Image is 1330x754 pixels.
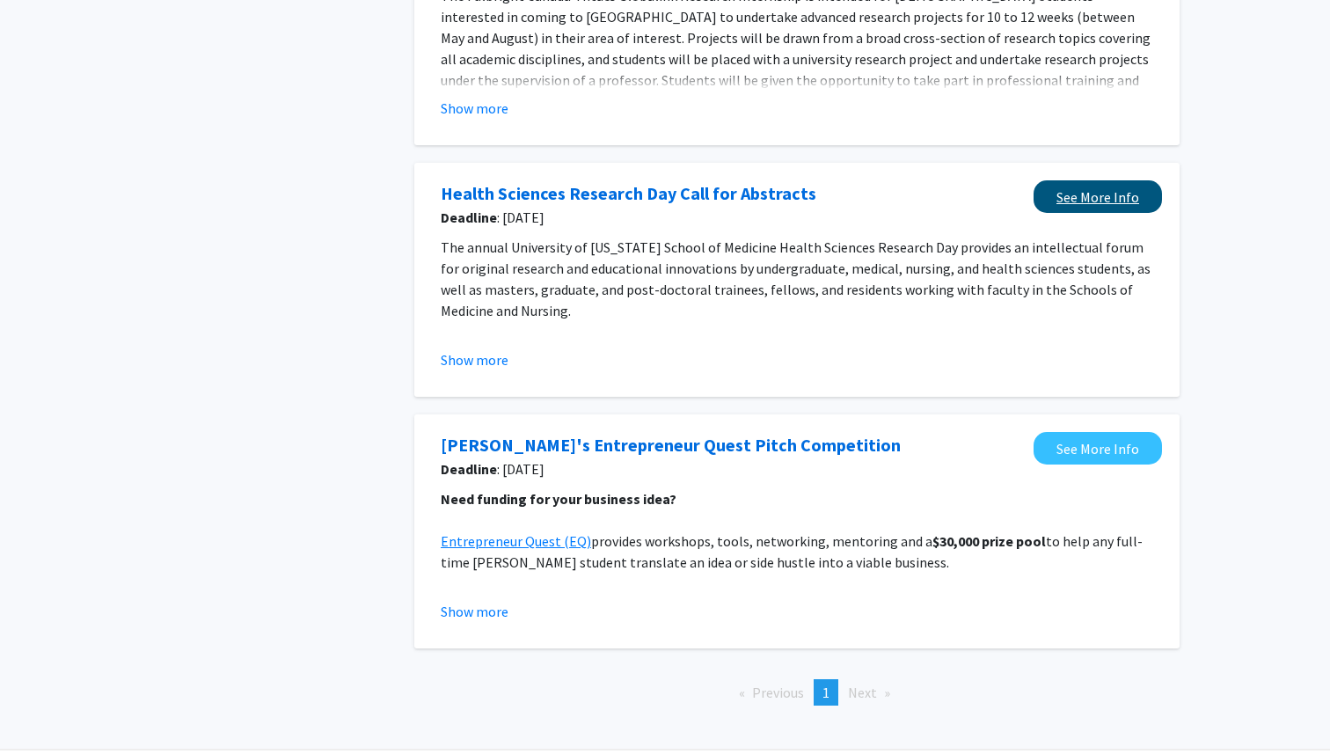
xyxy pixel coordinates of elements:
[848,684,877,701] span: Next
[441,458,1025,479] span: : [DATE]
[441,532,591,550] a: Entrepreneur Quest (EQ)
[441,349,508,370] button: Show more
[591,532,932,550] span: provides workshops, tools, networking, mentoring and a
[1034,432,1162,465] a: Opens in a new tab
[441,209,497,226] b: Deadline
[414,679,1180,706] ul: Pagination
[441,237,1153,321] p: The annual University of [US_STATE] School of Medicine Health Sciences Research Day provides an i...
[441,460,497,478] b: Deadline
[441,180,816,207] a: Opens in a new tab
[441,207,1025,228] span: : [DATE]
[441,601,508,622] button: Show more
[752,684,804,701] span: Previous
[441,432,901,458] a: Opens in a new tab
[822,684,829,701] span: 1
[13,675,75,741] iframe: Chat
[441,98,508,119] button: Show more
[441,490,676,508] strong: Need funding for your business idea?
[932,532,1046,550] strong: $30,000 prize pool
[1034,180,1162,213] a: Opens in a new tab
